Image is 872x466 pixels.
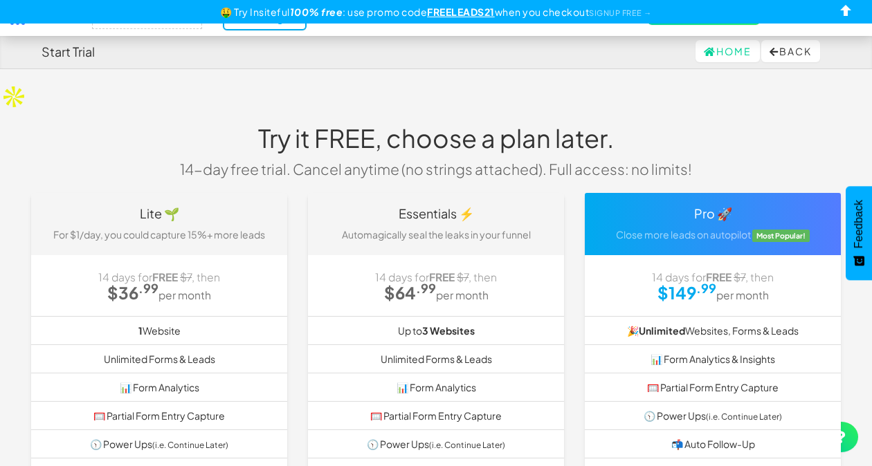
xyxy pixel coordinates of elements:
button: Feedback - Show survey [846,186,872,280]
strong: FREE [152,270,178,283]
p: 14-day free trial. Cancel anytime (no strings attached). Full access: no limits! [170,159,702,179]
li: 🕥 Power Ups [31,429,287,458]
h4: Lite 🌱 [42,207,277,221]
a: Home [696,40,760,62]
p: For $1/day, you could capture 15%+ more leads [42,227,277,241]
small: (i.e. Continue Later) [706,411,782,422]
li: 🕥 Power Ups [585,401,841,430]
li: 📊 Form Analytics [308,373,564,402]
li: 📊 Form Analytics & Insights [585,344,841,373]
li: 🎉 Websites, Forms & Leads [585,316,841,345]
sup: .99 [416,280,436,296]
li: Website [31,316,287,345]
span: Close more leads on autopilot [616,228,751,241]
strike: $7 [457,270,469,283]
strong: FREE [429,270,455,283]
small: per month [436,288,489,301]
strike: $7 [734,270,745,283]
small: per month [716,288,769,301]
sup: .99 [696,280,716,296]
u: FREELEADS21 [427,6,495,18]
span: Feedback [853,200,865,248]
sup: .99 [138,280,158,296]
li: 🥅 Partial Form Entry Capture [308,401,564,430]
b: 100% free [290,6,343,18]
li: 📬 Auto Follow-Up [585,429,841,458]
button: Back [761,40,820,62]
li: Unlimited Forms & Leads [31,344,287,373]
a: SIGNUP FREE → [589,8,652,17]
small: (i.e. Continue Later) [429,440,505,450]
b: 1 [138,324,143,337]
h1: Try it FREE, choose a plan later. [170,124,702,152]
li: 🥅 Partial Form Entry Capture [585,373,841,402]
li: 🕥 Power Ups [308,429,564,458]
strike: $7 [180,270,192,283]
span: Most Popular! [752,230,810,242]
span: 14 days for , then [652,270,774,283]
h4: Start Trial [42,45,95,59]
strong: $64 [384,282,436,303]
p: Automagically seal the leaks in your funnel [318,227,554,241]
li: 📊 Form Analytics [31,373,287,402]
strong: Unlimited [639,324,685,337]
strong: $149 [657,282,716,303]
li: 🥅 Partial Form Entry Capture [31,401,287,430]
b: 3 Websites [422,324,475,337]
li: Up to [308,316,564,345]
li: Unlimited Forms & Leads [308,344,564,373]
small: per month [158,288,211,301]
strong: FREE [706,270,732,283]
h4: Pro 🚀 [595,207,830,221]
strong: $36 [107,282,158,303]
h4: Essentials ⚡ [318,207,554,221]
span: 14 days for , then [98,270,220,283]
small: (i.e. Continue Later) [152,440,228,450]
span: 14 days for , then [375,270,497,283]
